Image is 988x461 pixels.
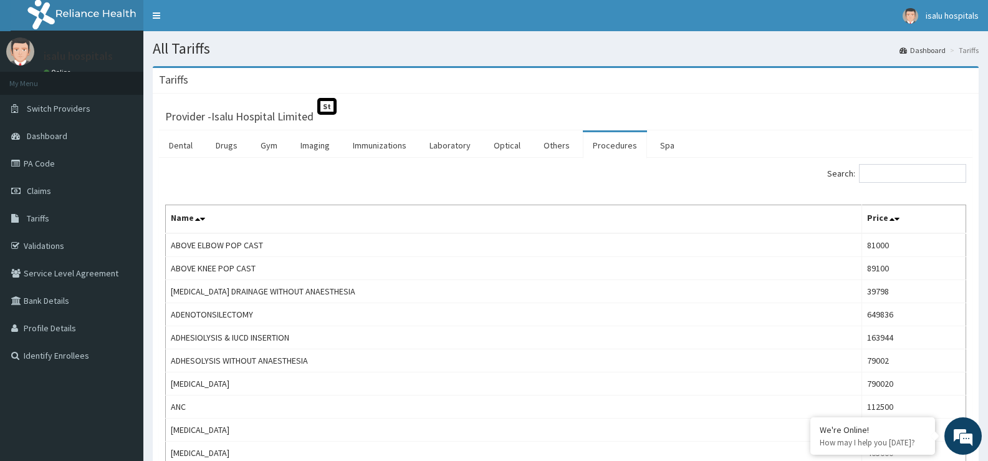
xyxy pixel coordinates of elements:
a: Spa [650,132,684,158]
span: Tariffs [27,213,49,224]
p: How may I help you today? [820,437,926,448]
a: Laboratory [420,132,481,158]
span: Dashboard [27,130,67,142]
label: Search: [827,164,966,183]
h3: Tariffs [159,74,188,85]
a: Gym [251,132,287,158]
li: Tariffs [947,45,979,56]
td: ADHESIOLYSIS & IUCD INSERTION [166,326,862,349]
span: isalu hospitals [926,10,979,21]
a: Online [44,68,74,77]
td: ABOVE KNEE POP CAST [166,257,862,280]
img: User Image [6,37,34,66]
div: We're Online! [820,424,926,435]
td: 163944 [862,326,966,349]
td: 649836 [862,303,966,326]
td: [MEDICAL_DATA] [166,419,862,442]
th: Name [166,205,862,234]
img: User Image [903,8,918,24]
td: 89100 [862,257,966,280]
input: Search: [859,164,966,183]
a: Others [534,132,580,158]
a: Dental [159,132,203,158]
td: 79002 [862,349,966,372]
td: 81000 [862,233,966,257]
a: Procedures [583,132,647,158]
a: Immunizations [343,132,416,158]
a: Dashboard [899,45,946,56]
a: Drugs [206,132,247,158]
h1: All Tariffs [153,41,979,57]
td: [MEDICAL_DATA] [166,372,862,395]
td: ADENOTONSILECTOMY [166,303,862,326]
h3: Provider - Isalu Hospital Limited [165,111,314,122]
td: ABOVE ELBOW POP CAST [166,233,862,257]
th: Price [862,205,966,234]
td: 39798 [862,280,966,303]
td: 790020 [862,372,966,395]
td: [MEDICAL_DATA] DRAINAGE WITHOUT ANAESTHESIA [166,280,862,303]
a: Imaging [290,132,340,158]
span: St [317,98,337,115]
span: Claims [27,185,51,197]
td: ADHESOLYSIS WITHOUT ANAESTHESIA [166,349,862,372]
a: Optical [484,132,530,158]
td: 112500 [862,395,966,419]
p: isalu hospitals [44,51,113,62]
td: ANC [166,395,862,419]
span: Switch Providers [27,103,90,114]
